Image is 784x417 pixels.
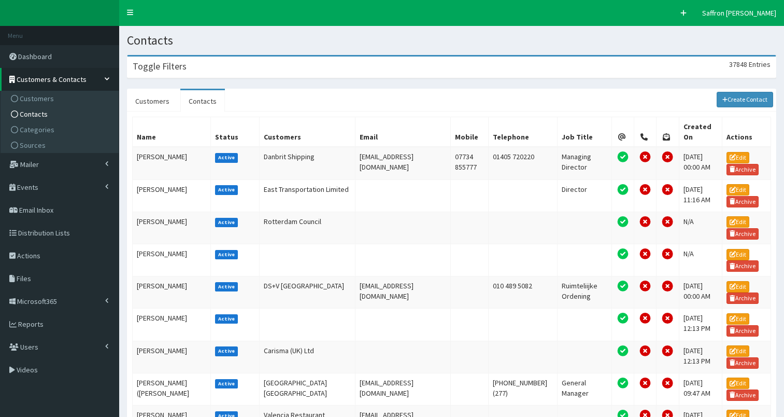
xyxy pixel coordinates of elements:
[18,52,52,61] span: Dashboard
[726,378,749,389] a: Edit
[17,297,57,306] span: Microsoft365
[20,125,54,134] span: Categories
[355,373,451,405] td: [EMAIL_ADDRESS][DOMAIN_NAME]
[260,341,355,373] td: Carisma (UK) Ltd
[726,216,749,228] a: Edit
[133,179,211,212] td: [PERSON_NAME]
[215,218,238,227] label: Active
[133,62,187,71] h3: Toggle Filters
[133,244,211,276] td: [PERSON_NAME]
[210,117,260,147] th: Status
[450,147,488,179] td: 07734 855777
[726,345,749,357] a: Edit
[726,228,759,240] a: Archive
[726,164,759,175] a: Archive
[20,94,54,103] span: Customers
[489,276,557,309] td: 010 489 5082
[133,373,211,405] td: [PERSON_NAME] ([PERSON_NAME]
[133,147,211,179] td: [PERSON_NAME]
[726,325,759,337] a: Archive
[726,390,759,401] a: Archive
[702,8,776,18] span: Saffron [PERSON_NAME]
[3,91,119,106] a: Customers
[557,276,611,309] td: Ruimteliijke Ordening
[17,365,38,374] span: Videos
[679,309,722,341] td: [DATE] 12:13 PM
[726,249,749,260] a: Edit
[634,117,657,147] th: Telephone Permission
[17,75,87,84] span: Customers & Contacts
[133,309,211,341] td: [PERSON_NAME]
[489,373,557,405] td: [PHONE_NUMBER] (277)
[355,147,451,179] td: [EMAIL_ADDRESS][DOMAIN_NAME]
[355,276,451,309] td: [EMAIL_ADDRESS][DOMAIN_NAME]
[127,34,776,47] h1: Contacts
[20,342,38,352] span: Users
[215,250,238,259] label: Active
[17,274,31,283] span: Files
[611,117,634,147] th: Email Permission
[679,147,722,179] td: [DATE] 00:00 AM
[20,141,46,150] span: Sources
[215,153,238,162] label: Active
[726,357,759,369] a: Archive
[20,160,39,169] span: Mailer
[679,117,722,147] th: Created On
[260,117,355,147] th: Customers
[260,276,355,309] td: DS+V [GEOGRAPHIC_DATA]
[679,276,722,309] td: [DATE] 00:00 AM
[20,109,48,119] span: Contacts
[489,117,557,147] th: Telephone
[557,179,611,212] td: Director
[657,117,679,147] th: Post Permission
[557,373,611,405] td: General Manager
[679,212,722,244] td: N/A
[679,179,722,212] td: [DATE] 11:16 AM
[19,205,53,215] span: Email Inbox
[489,147,557,179] td: 01405 720220
[726,152,749,163] a: Edit
[3,106,119,122] a: Contacts
[133,117,211,147] th: Name
[215,314,238,324] label: Active
[260,212,355,244] td: Rotterdam Council
[215,379,238,388] label: Active
[133,341,211,373] td: [PERSON_NAME]
[180,90,225,112] a: Contacts
[557,117,611,147] th: Job Title
[679,244,722,276] td: N/A
[17,183,38,192] span: Events
[717,92,774,107] a: Create Contact
[133,212,211,244] td: [PERSON_NAME]
[215,185,238,194] label: Active
[722,117,771,147] th: Actions
[749,60,771,69] span: Entries
[215,346,238,356] label: Active
[3,137,119,153] a: Sources
[215,282,238,291] label: Active
[729,60,747,69] span: 37848
[726,184,749,196] a: Edit
[133,276,211,309] td: [PERSON_NAME]
[450,117,488,147] th: Mobile
[726,293,759,304] a: Archive
[260,373,355,405] td: [GEOGRAPHIC_DATA] [GEOGRAPHIC_DATA]
[17,251,40,260] span: Actions
[726,196,759,207] a: Archive
[557,147,611,179] td: Managing Director
[3,122,119,137] a: Categories
[679,341,722,373] td: [DATE] 12:13 PM
[18,228,70,238] span: Distribution Lists
[679,373,722,405] td: [DATE] 09:47 AM
[726,281,749,293] a: Edit
[355,117,451,147] th: Email
[726,260,759,272] a: Archive
[127,90,178,112] a: Customers
[18,319,44,329] span: Reports
[260,147,355,179] td: Danbrit Shipping
[726,313,749,325] a: Edit
[260,179,355,212] td: East Transportation Limited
